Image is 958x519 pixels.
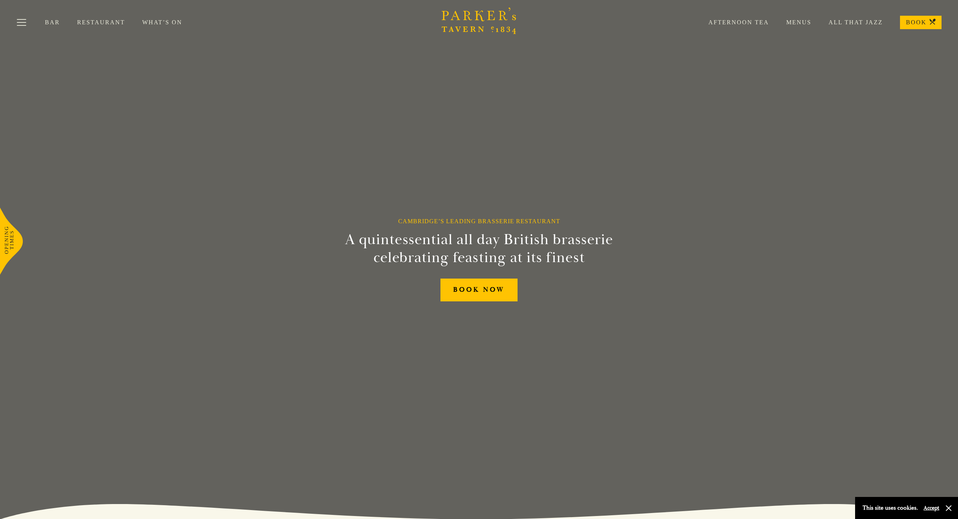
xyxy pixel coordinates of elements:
[863,503,918,513] p: This site uses cookies.
[945,504,952,512] button: Close and accept
[924,504,939,512] button: Accept
[440,279,518,301] a: BOOK NOW
[308,231,650,267] h2: A quintessential all day British brasserie celebrating feasting at its finest
[398,218,560,225] h1: Cambridge’s Leading Brasserie Restaurant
